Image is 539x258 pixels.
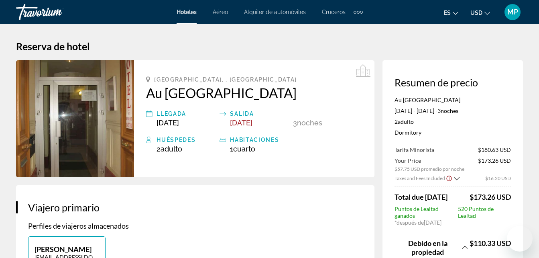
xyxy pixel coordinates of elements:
[230,119,252,127] span: [DATE]
[154,76,297,83] span: [GEOGRAPHIC_DATA], , [GEOGRAPHIC_DATA]
[322,9,346,15] a: Cruceros
[395,107,511,114] p: [DATE] - [DATE] -
[233,145,255,153] span: Cuarto
[35,245,99,254] p: [PERSON_NAME]
[28,201,362,213] h3: Viajero primario
[444,7,458,18] button: Change language
[478,146,511,153] span: $180.63 USD
[507,226,533,252] iframe: Botón para iniciar la ventana de mensajería
[397,219,424,226] span: después de
[395,205,458,219] span: Puntos de Lealtad ganados
[395,76,511,88] h3: Resumen de precio
[395,192,447,201] span: Total due [DATE]
[157,119,179,127] span: [DATE]
[146,85,362,101] a: Au [GEOGRAPHIC_DATA]
[244,9,306,15] a: Alquiler de automóviles
[395,174,460,182] button: Show Taxes and Fees breakdown
[470,239,511,248] span: $110.33 USD
[293,119,297,127] span: 3
[470,10,482,16] span: USD
[470,7,490,18] button: Change currency
[395,157,464,164] span: Your Price
[395,166,464,172] span: $57.75 USD promedio por noche
[395,146,434,153] span: Tarifa Minorista
[395,219,511,226] div: * [DATE]
[16,2,96,23] a: Travorium
[230,135,289,145] div: habitaciones
[230,109,289,119] div: Salida
[507,8,518,16] span: MP
[398,118,414,125] span: Adulto
[297,119,322,127] span: noches
[395,175,445,181] span: Taxes and Fees Included
[395,118,414,125] span: 2
[444,10,451,16] span: es
[446,174,452,182] button: Show Taxes and Fees disclaimer
[485,175,511,181] span: $16.20 USD
[395,239,461,256] span: Debido en la propiedad
[157,135,216,145] div: Huéspedes
[213,9,228,15] a: Aéreo
[470,192,511,201] span: $173.26 USD
[437,107,441,114] span: 3
[28,221,362,230] p: Perfiles de viajeros almacenados
[16,40,523,52] h1: Reserva de hotel
[161,145,182,153] span: Adulto
[395,129,511,136] p: Dormitory
[441,107,458,114] span: noches
[478,157,511,172] span: $173.26 USD
[157,145,182,153] span: 2
[177,9,197,15] a: Hoteles
[395,238,468,257] button: Show Taxes and Fees breakdown
[354,6,363,18] button: Extra navigation items
[395,96,511,103] p: Au [GEOGRAPHIC_DATA]
[502,4,523,20] button: User Menu
[458,205,511,219] span: 520 Puntos de Lealtad
[157,109,216,119] div: Llegada
[230,145,255,153] span: 1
